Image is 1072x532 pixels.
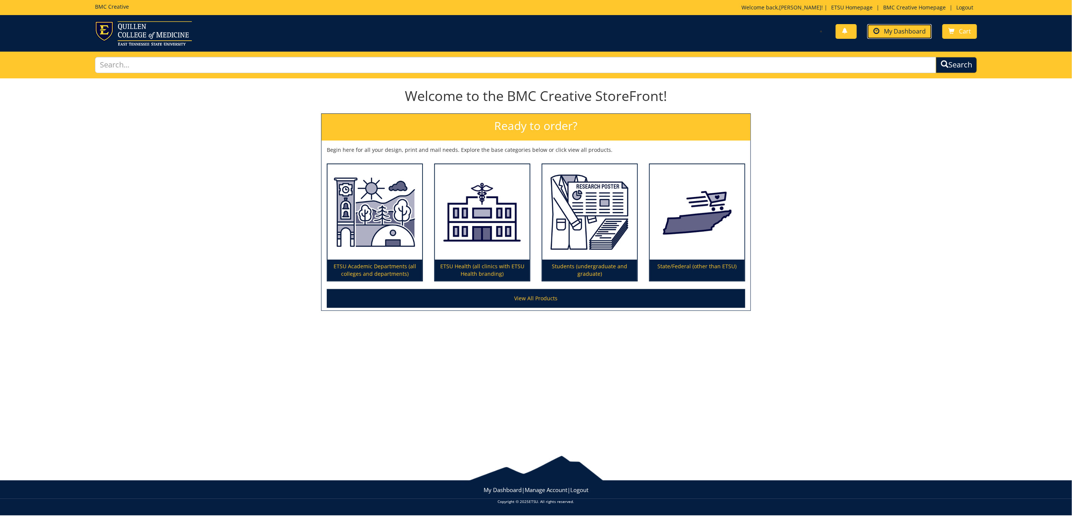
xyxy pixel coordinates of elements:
[884,27,926,35] span: My Dashboard
[95,4,129,9] h5: BMC Creative
[95,21,192,46] img: ETSU logo
[953,4,977,11] a: Logout
[650,260,744,281] p: State/Federal (other than ETSU)
[879,4,949,11] a: BMC Creative Homepage
[542,164,637,260] img: Students (undergraduate and graduate)
[328,164,422,281] a: ETSU Academic Departments (all colleges and departments)
[328,260,422,281] p: ETSU Academic Departments (all colleges and departments)
[435,164,530,281] a: ETSU Health (all clinics with ETSU Health branding)
[529,499,538,504] a: ETSU
[321,89,751,104] h1: Welcome to the BMC Creative StoreFront!
[936,57,977,73] button: Search
[327,146,745,154] p: Begin here for all your design, print and mail needs. Explore the base categories below or click ...
[435,164,530,260] img: ETSU Health (all clinics with ETSU Health branding)
[650,164,744,260] img: State/Federal (other than ETSU)
[322,114,750,141] h2: Ready to order?
[827,4,876,11] a: ETSU Homepage
[650,164,744,281] a: State/Federal (other than ETSU)
[779,4,821,11] a: [PERSON_NAME]
[542,164,637,281] a: Students (undergraduate and graduate)
[525,486,567,494] a: Manage Account
[867,24,932,39] a: My Dashboard
[959,27,971,35] span: Cart
[942,24,977,39] a: Cart
[741,4,977,11] p: Welcome back, ! | | |
[542,260,637,281] p: Students (undergraduate and graduate)
[327,289,745,308] a: View All Products
[484,486,522,494] a: My Dashboard
[328,164,422,260] img: ETSU Academic Departments (all colleges and departments)
[435,260,530,281] p: ETSU Health (all clinics with ETSU Health branding)
[95,57,936,73] input: Search...
[570,486,588,494] a: Logout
